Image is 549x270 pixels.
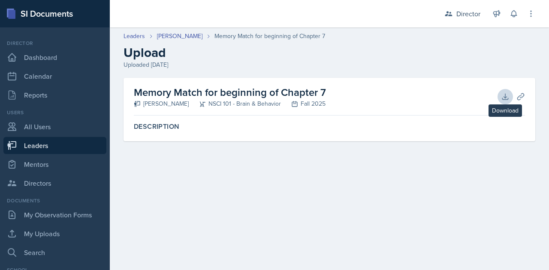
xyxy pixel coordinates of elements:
[456,9,480,19] div: Director
[3,49,106,66] a: Dashboard
[3,225,106,242] a: My Uploads
[124,60,535,69] div: Uploaded [DATE]
[3,206,106,223] a: My Observation Forms
[157,32,202,41] a: [PERSON_NAME]
[3,156,106,173] a: Mentors
[3,118,106,135] a: All Users
[281,99,326,108] div: Fall 2025
[124,45,535,60] h2: Upload
[3,86,106,104] a: Reports
[3,68,106,85] a: Calendar
[134,122,525,131] label: Description
[189,99,281,108] div: NSCI 101 - Brain & Behavior
[3,197,106,205] div: Documents
[134,99,189,108] div: [PERSON_NAME]
[3,137,106,154] a: Leaders
[3,175,106,192] a: Directors
[3,39,106,47] div: Director
[134,85,326,100] h2: Memory Match for beginning of Chapter 7
[124,32,145,41] a: Leaders
[214,32,325,41] div: Memory Match for beginning of Chapter 7
[3,244,106,261] a: Search
[3,109,106,116] div: Users
[498,89,513,104] button: Download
